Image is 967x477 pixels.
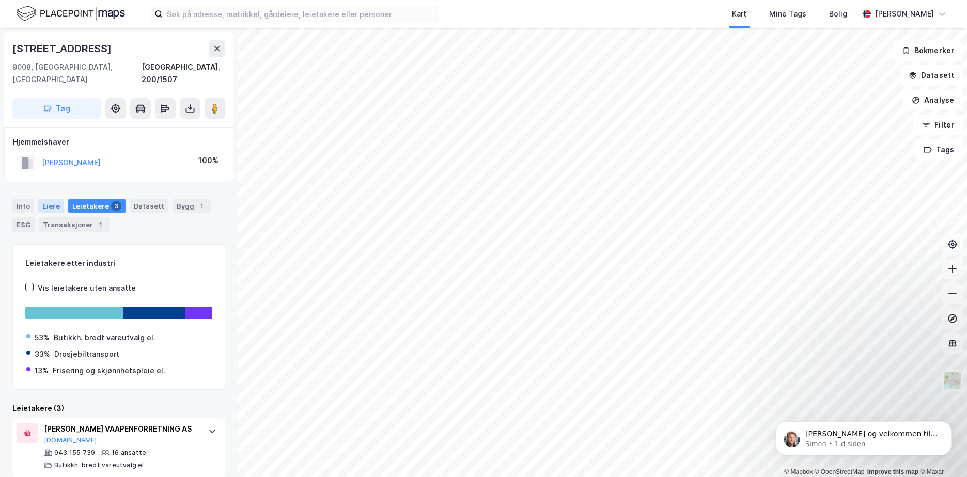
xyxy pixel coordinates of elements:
input: Søk på adresse, matrikkel, gårdeiere, leietakere eller personer [163,6,439,22]
a: OpenStreetMap [815,468,865,475]
div: ESG [12,217,35,232]
button: [DOMAIN_NAME] [44,436,97,444]
div: [PERSON_NAME] VAAPENFORRETNING AS [44,423,198,435]
div: 943 155 739 [54,449,95,457]
div: [STREET_ADDRESS] [12,40,114,57]
button: Bokmerker [893,40,963,61]
div: Eiere [38,199,64,213]
div: Info [12,199,34,213]
div: Bolig [829,8,847,20]
div: Leietakere (3) [12,402,225,415]
div: Butikkh. bredt vareutvalg el. [54,461,146,469]
div: Kart [732,8,746,20]
div: 100% [198,154,219,167]
div: Frisering og skjønnhetspleie el. [53,364,165,377]
div: Butikkh. bredt vareutvalg el. [54,331,155,344]
img: Z [943,371,962,390]
div: Leietakere etter industri [25,257,212,269]
div: Bygg [173,199,211,213]
div: Datasett [130,199,168,213]
button: Tag [12,98,101,119]
div: 1 [95,219,105,230]
div: 53% [35,331,50,344]
div: 9008, [GEOGRAPHIC_DATA], [GEOGRAPHIC_DATA] [12,61,142,86]
a: Mapbox [784,468,813,475]
div: Mine Tags [769,8,806,20]
div: [GEOGRAPHIC_DATA], 200/1507 [142,61,225,86]
button: Analyse [903,90,963,110]
button: Tags [915,139,963,160]
div: Hjemmelshaver [13,136,225,148]
div: Transaksjoner [39,217,110,232]
button: Filter [913,115,963,135]
div: 1 [196,201,207,211]
div: Leietakere [68,199,126,213]
div: 13% [35,364,49,377]
button: Datasett [900,65,963,86]
div: 16 ansatte [112,449,146,457]
div: 3 [111,201,121,211]
div: Drosjebiltransport [54,348,119,360]
iframe: Intercom notifications melding [760,400,967,472]
div: Vis leietakere uten ansatte [38,282,136,294]
img: logo.f888ab2527a4732fd821a326f86c7f29.svg [17,5,125,23]
div: [PERSON_NAME] [875,8,934,20]
a: Improve this map [867,468,918,475]
div: 33% [35,348,50,360]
